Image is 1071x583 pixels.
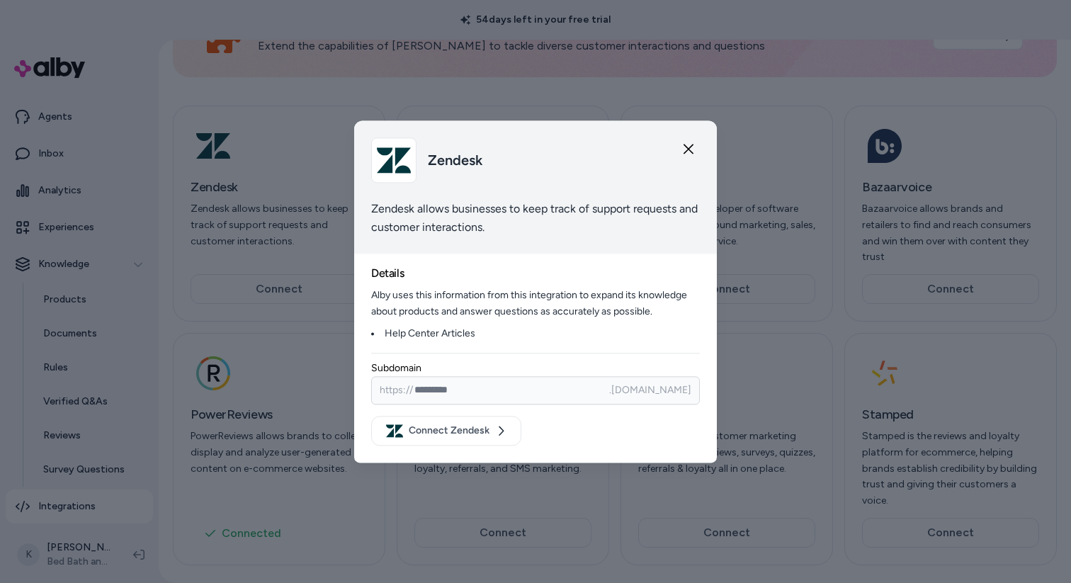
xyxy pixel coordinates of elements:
li: Help Center Articles [371,325,700,341]
p: Zendesk allows businesses to keep track of support requests and customer interactions. [371,200,700,237]
h3: Details [371,265,404,282]
span: https:// [380,383,413,397]
span: .[DOMAIN_NAME] [609,383,691,397]
label: Subdomain [371,362,421,374]
h2: Zendesk [428,151,482,169]
p: Alby uses this information from this integration to expand its knowledge about products and answe... [371,288,700,341]
button: Connect Zendesk [371,416,521,446]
